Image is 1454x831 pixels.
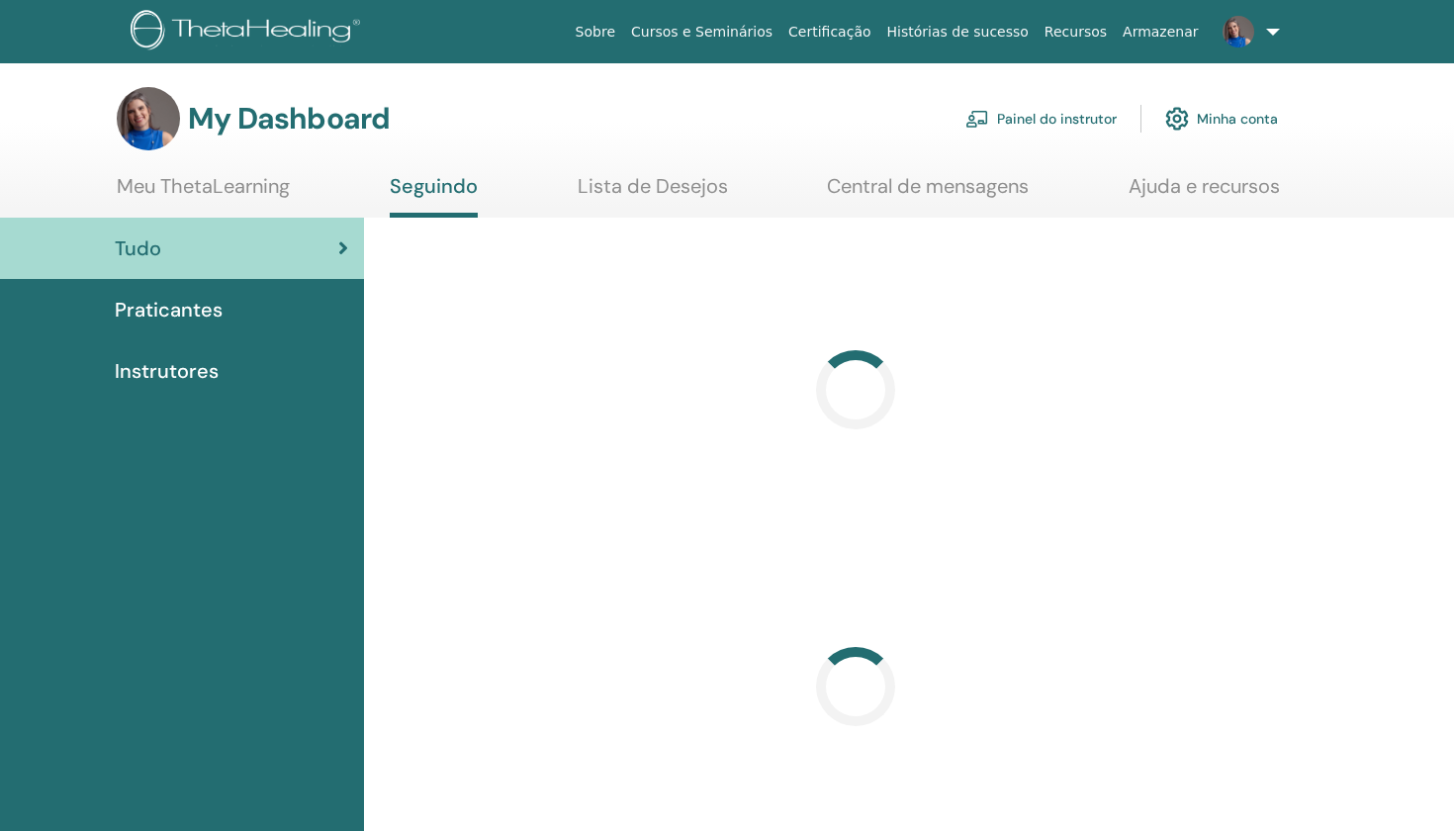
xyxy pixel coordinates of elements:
a: Lista de Desejos [578,174,728,213]
span: Praticantes [115,295,223,324]
a: Armazenar [1115,14,1206,50]
img: default.jpg [117,87,180,150]
a: Certificação [780,14,878,50]
a: Central de mensagens [827,174,1029,213]
a: Cursos e Seminários [623,14,780,50]
a: Ajuda e recursos [1129,174,1280,213]
img: chalkboard-teacher.svg [965,110,989,128]
img: logo.png [131,10,367,54]
a: Sobre [568,14,623,50]
a: Painel do instrutor [965,97,1117,140]
img: default.jpg [1223,16,1254,47]
span: Instrutores [115,356,219,386]
img: cog.svg [1165,102,1189,136]
a: Recursos [1037,14,1115,50]
a: Minha conta [1165,97,1278,140]
span: Tudo [115,233,161,263]
a: Histórias de sucesso [879,14,1037,50]
h3: My Dashboard [188,101,390,137]
a: Meu ThetaLearning [117,174,290,213]
a: Seguindo [390,174,478,218]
